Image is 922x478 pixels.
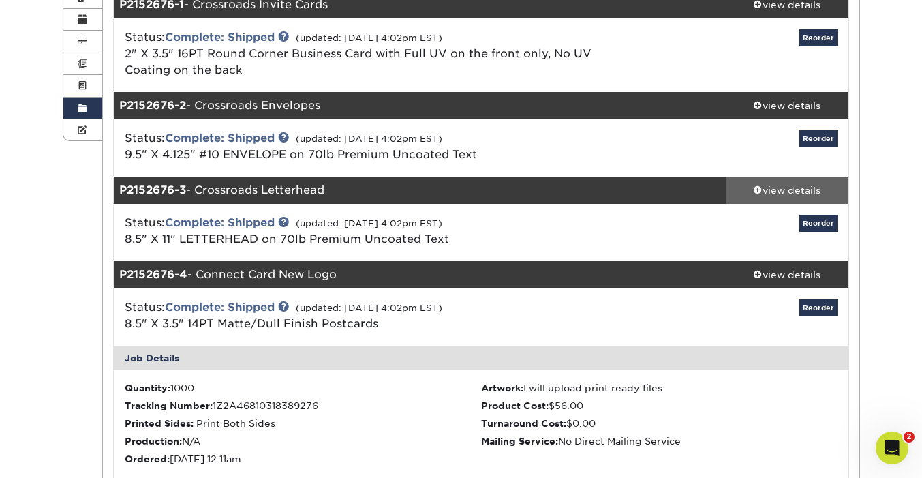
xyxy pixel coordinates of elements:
[296,303,442,313] small: (updated: [DATE] 4:02pm EST)
[726,177,848,204] a: view details
[481,418,566,429] strong: Turnaround Cost:
[114,346,848,370] div: Job Details
[904,432,915,443] span: 2
[114,92,726,119] div: - Crossroads Envelopes
[165,301,275,314] a: Complete: Shipped
[481,383,523,393] strong: Artwork:
[119,99,186,112] strong: P2152676-2
[114,29,603,78] div: Status:
[125,436,182,447] strong: Production:
[799,299,838,316] a: Reorder
[296,218,442,228] small: (updated: [DATE] 4:02pm EST)
[481,417,838,430] li: $0.00
[114,130,603,163] div: Status:
[196,418,275,429] span: Print Both Sides
[165,216,275,229] a: Complete: Shipped
[213,400,318,411] span: 1Z2A46810318389276
[125,434,481,448] li: N/A
[165,31,275,44] a: Complete: Shipped
[726,92,848,119] a: view details
[125,381,481,395] li: 1000
[114,261,726,288] div: - Connect Card New Logo
[165,132,275,145] a: Complete: Shipped
[799,29,838,46] a: Reorder
[481,436,558,447] strong: Mailing Service:
[119,183,186,196] strong: P2152676-3
[296,33,442,43] small: (updated: [DATE] 4:02pm EST)
[125,400,213,411] strong: Tracking Number:
[481,434,838,448] li: No Direct Mailing Service
[125,47,591,76] a: 2" X 3.5" 16PT Round Corner Business Card with Full UV on the front only, No UV Coating on the back
[125,148,477,161] a: 9.5" X 4.125" #10 ENVELOPE on 70lb Premium Uncoated Text
[114,215,603,248] div: Status:
[125,383,170,393] strong: Quantity:
[296,134,442,144] small: (updated: [DATE] 4:02pm EST)
[125,452,481,466] li: [DATE] 12:11am
[799,130,838,147] a: Reorder
[3,436,116,473] iframe: Google Customer Reviews
[125,418,194,429] strong: Printed Sides:
[114,177,726,204] div: - Crossroads Letterhead
[114,299,603,332] div: Status:
[119,268,187,281] strong: P2152676-4
[481,400,549,411] strong: Product Cost:
[726,261,848,288] a: view details
[876,432,908,464] iframe: Intercom live chat
[125,317,378,330] a: 8.5" X 3.5" 14PT Matte/Dull Finish Postcards
[726,268,848,282] div: view details
[125,233,449,245] a: 8.5" X 11" LETTERHEAD on 70lb Premium Uncoated Text
[481,399,838,413] li: $56.00
[125,453,170,464] strong: Ordered:
[726,99,848,113] div: view details
[726,183,848,197] div: view details
[799,215,838,232] a: Reorder
[481,381,838,395] li: I will upload print ready files.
